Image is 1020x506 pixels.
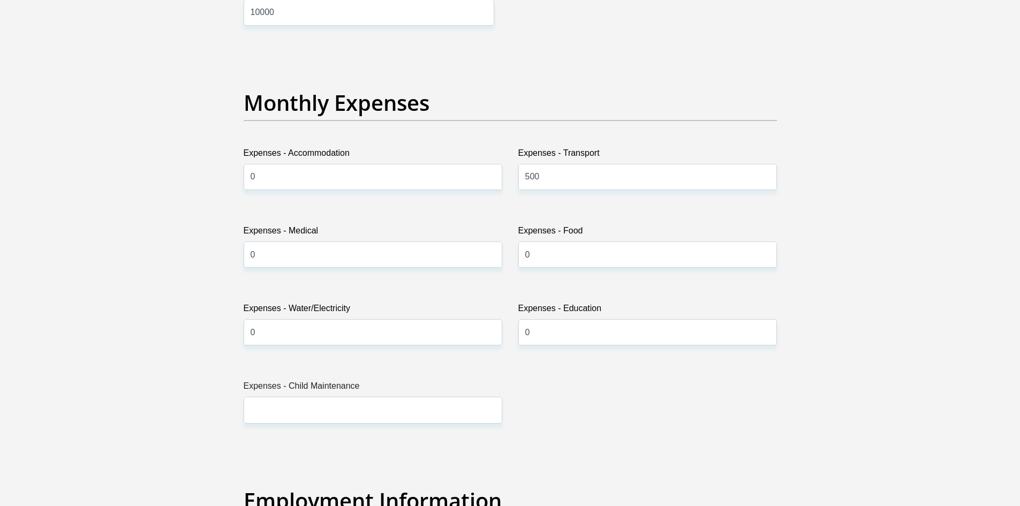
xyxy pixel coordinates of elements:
[518,147,777,164] label: Expenses - Transport
[244,147,502,164] label: Expenses - Accommodation
[518,241,777,268] input: Expenses - Food
[244,319,502,345] input: Expenses - Water/Electricity
[518,319,777,345] input: Expenses - Education
[244,164,502,190] input: Expenses - Accommodation
[518,302,777,319] label: Expenses - Education
[244,90,777,116] h2: Monthly Expenses
[518,164,777,190] input: Expenses - Transport
[244,397,502,423] input: Expenses - Child Maintenance
[518,224,777,241] label: Expenses - Food
[244,302,502,319] label: Expenses - Water/Electricity
[244,224,502,241] label: Expenses - Medical
[244,380,502,397] label: Expenses - Child Maintenance
[244,241,502,268] input: Expenses - Medical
